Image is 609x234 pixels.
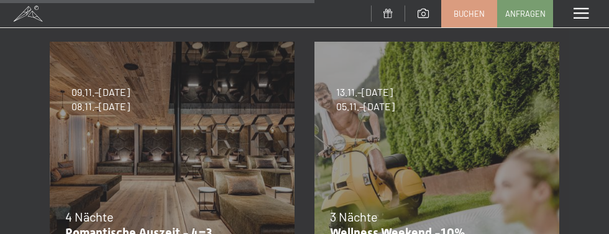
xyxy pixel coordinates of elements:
[505,8,546,19] span: Anfragen
[454,8,485,19] span: Buchen
[336,100,395,113] span: 05.11.–[DATE]
[71,85,130,99] span: 09.11.–[DATE]
[65,209,114,224] span: 4 Nächte
[330,209,378,224] span: 3 Nächte
[336,85,395,99] span: 13.11.–[DATE]
[498,1,552,27] a: Anfragen
[442,1,497,27] a: Buchen
[71,100,130,113] span: 08.11.–[DATE]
